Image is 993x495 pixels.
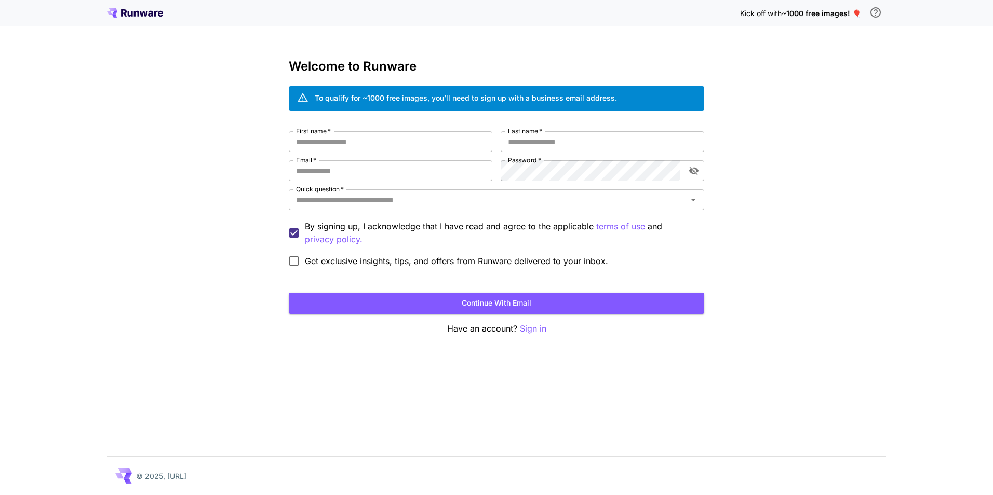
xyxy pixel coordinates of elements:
label: Last name [508,127,542,135]
p: terms of use [596,220,645,233]
button: In order to qualify for free credit, you need to sign up with a business email address and click ... [865,2,886,23]
label: Email [296,156,316,164]
label: Password [508,156,541,164]
span: ~1000 free images! 🎈 [782,9,861,18]
button: By signing up, I acknowledge that I have read and agree to the applicable and privacy policy. [596,220,645,233]
label: First name [296,127,331,135]
button: toggle password visibility [685,161,703,180]
p: privacy policy. [305,233,363,246]
p: © 2025, [URL] [136,471,186,482]
label: Quick question [296,185,344,194]
button: Open [686,192,701,207]
p: Have an account? [289,322,704,335]
h3: Welcome to Runware [289,59,704,74]
span: Get exclusive insights, tips, and offers from Runware delivered to your inbox. [305,255,608,267]
span: Kick off with [740,9,782,18]
button: Continue with email [289,293,704,314]
button: By signing up, I acknowledge that I have read and agree to the applicable terms of use and [305,233,363,246]
button: Sign in [520,322,546,335]
p: By signing up, I acknowledge that I have read and agree to the applicable and [305,220,696,246]
div: To qualify for ~1000 free images, you’ll need to sign up with a business email address. [315,92,617,103]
